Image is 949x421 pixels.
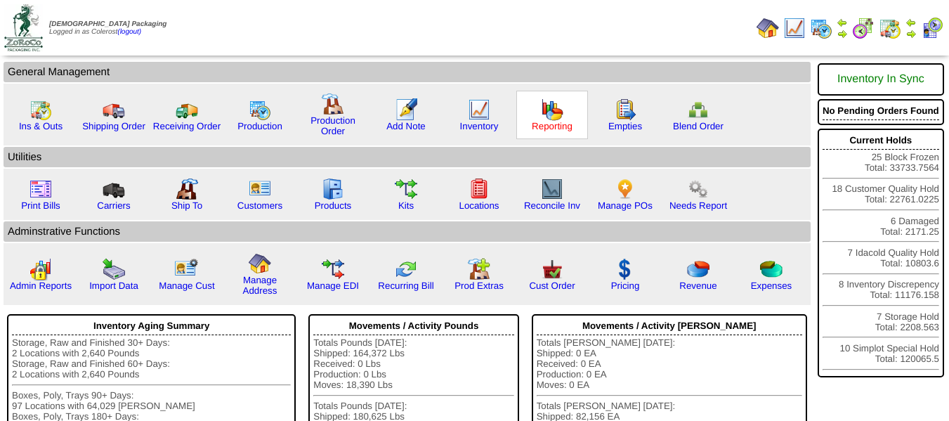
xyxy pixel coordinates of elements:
[378,280,433,291] a: Recurring Bill
[89,280,138,291] a: Import Data
[395,98,417,121] img: orders.gif
[921,17,943,39] img: calendarcustomer.gif
[171,200,202,211] a: Ship To
[398,200,414,211] a: Kits
[679,280,716,291] a: Revenue
[614,98,636,121] img: workorder.gif
[30,258,52,280] img: graph2.png
[4,147,811,167] td: Utilities
[237,200,282,211] a: Customers
[103,178,125,200] img: truck3.gif
[669,200,727,211] a: Needs Report
[322,178,344,200] img: cabinet.gif
[159,280,214,291] a: Manage Cust
[237,121,282,131] a: Production
[4,4,43,51] img: zoroco-logo-small.webp
[687,98,709,121] img: network.png
[322,93,344,115] img: factory.gif
[49,20,166,36] span: Logged in as Colerost
[454,280,504,291] a: Prod Extras
[249,98,271,121] img: calendarprod.gif
[310,115,355,136] a: Production Order
[532,121,572,131] a: Reporting
[4,62,811,82] td: General Management
[249,252,271,275] img: home.gif
[10,280,72,291] a: Admin Reports
[823,66,939,93] div: Inventory In Sync
[687,258,709,280] img: pie_chart.png
[529,280,575,291] a: Cust Order
[879,17,901,39] img: calendarinout.gif
[468,178,490,200] img: locations.gif
[818,129,944,377] div: 25 Block Frozen Total: 33733.7564 18 Customer Quality Hold Total: 22761.0225 6 Damaged Total: 217...
[460,121,499,131] a: Inventory
[4,221,811,242] td: Adminstrative Functions
[153,121,221,131] a: Receiving Order
[103,98,125,121] img: truck.gif
[30,98,52,121] img: calendarinout.gif
[760,258,783,280] img: pie_chart2.png
[614,178,636,200] img: po.png
[524,200,580,211] a: Reconcile Inv
[757,17,779,39] img: home.gif
[614,258,636,280] img: dollar.gif
[598,200,653,211] a: Manage POs
[313,317,513,335] div: Movements / Activity Pounds
[852,17,875,39] img: calendarblend.gif
[905,28,917,39] img: arrowright.gif
[537,317,802,335] div: Movements / Activity [PERSON_NAME]
[468,258,490,280] img: prodextras.gif
[386,121,426,131] a: Add Note
[751,280,792,291] a: Expenses
[30,178,52,200] img: invoice2.gif
[823,102,939,120] div: No Pending Orders Found
[837,28,848,39] img: arrowright.gif
[395,258,417,280] img: reconcile.gif
[673,121,724,131] a: Blend Order
[905,17,917,28] img: arrowleft.gif
[837,17,848,28] img: arrowleft.gif
[823,131,939,150] div: Current Holds
[12,317,291,335] div: Inventory Aging Summary
[541,258,563,280] img: cust_order.png
[315,200,352,211] a: Products
[468,98,490,121] img: line_graph.gif
[783,17,806,39] img: line_graph.gif
[97,200,130,211] a: Carriers
[395,178,417,200] img: workflow.gif
[687,178,709,200] img: workflow.png
[243,275,277,296] a: Manage Address
[541,98,563,121] img: graph.gif
[21,200,60,211] a: Print Bills
[307,280,359,291] a: Manage EDI
[611,280,640,291] a: Pricing
[541,178,563,200] img: line_graph2.gif
[176,178,198,200] img: factory2.gif
[249,178,271,200] img: customers.gif
[82,121,145,131] a: Shipping Order
[103,258,125,280] img: import.gif
[19,121,63,131] a: Ins & Outs
[176,98,198,121] img: truck2.gif
[322,258,344,280] img: edi.gif
[49,20,166,28] span: [DEMOGRAPHIC_DATA] Packaging
[459,200,499,211] a: Locations
[117,28,141,36] a: (logout)
[810,17,832,39] img: calendarprod.gif
[608,121,642,131] a: Empties
[174,258,200,280] img: managecust.png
